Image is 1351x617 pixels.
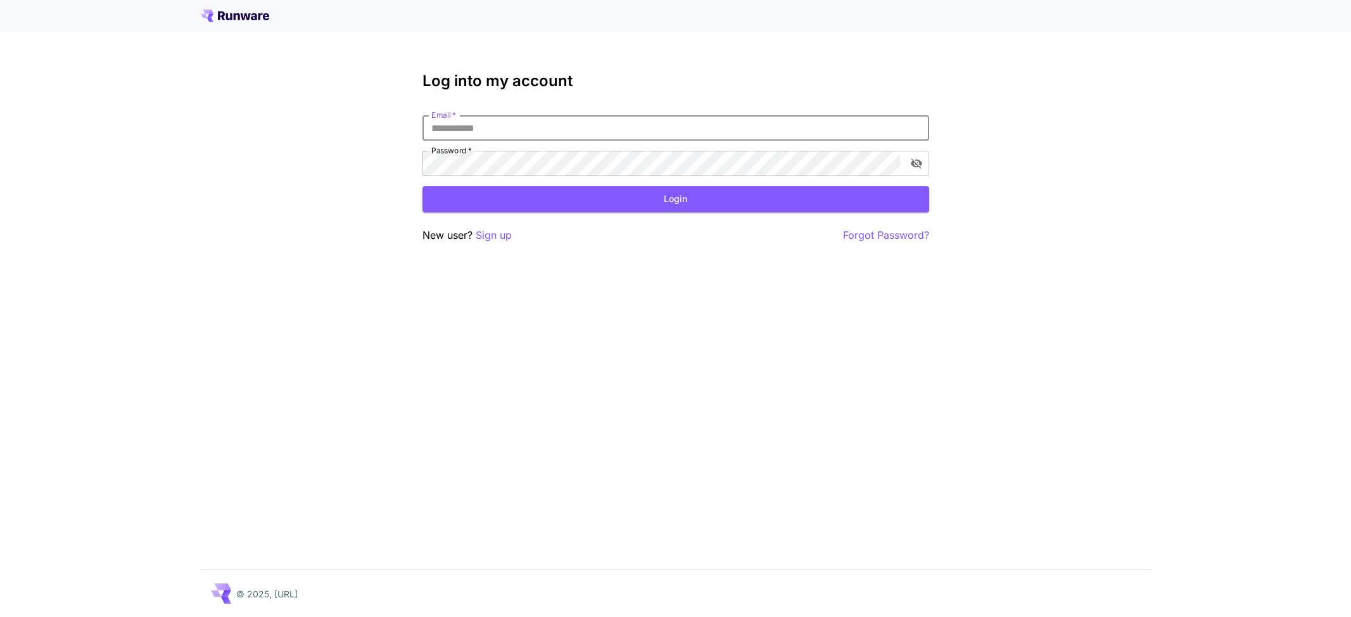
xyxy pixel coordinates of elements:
[476,227,512,243] button: Sign up
[905,152,928,175] button: toggle password visibility
[431,145,472,156] label: Password
[843,227,929,243] button: Forgot Password?
[422,72,929,90] h3: Log into my account
[431,110,456,120] label: Email
[422,186,929,212] button: Login
[422,227,512,243] p: New user?
[236,587,298,601] p: © 2025, [URL]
